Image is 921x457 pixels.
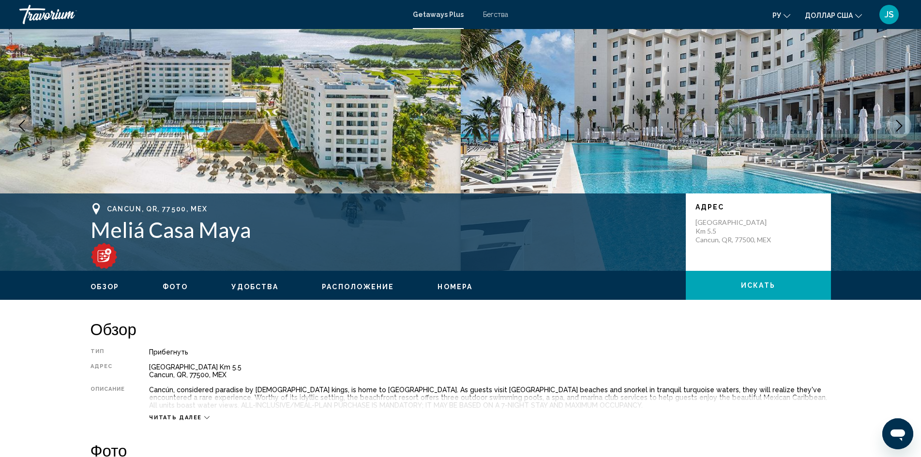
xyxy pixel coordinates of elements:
div: Cancún, considered paradise by [DEMOGRAPHIC_DATA] kings, is home to [GEOGRAPHIC_DATA]. As guests ... [149,386,830,409]
div: Описание [91,386,125,409]
button: искать [686,271,831,300]
a: Травориум [19,5,403,24]
font: ру [772,12,781,19]
span: Cancun, QR, 77500, MEX [107,205,208,213]
font: JS [885,9,894,19]
h2: Обзор [91,319,831,339]
button: Обзор [91,282,120,291]
span: искать [741,282,775,290]
button: Фото [163,282,188,291]
button: Меню пользователя [876,4,902,25]
font: доллар США [805,12,853,19]
button: Номера [438,282,472,291]
button: Previous image [10,114,34,138]
div: Тип [91,348,125,356]
div: Прибегнуть [149,348,830,356]
img: weeks_M.png [91,242,118,269]
span: Читать далее [149,414,202,421]
button: Читать далее [149,414,210,421]
p: [GEOGRAPHIC_DATA] Km 5.5 Cancun, QR, 77500, MEX [695,218,773,244]
button: Next image [887,114,911,138]
h1: Meliá Casa Maya [91,217,676,242]
iframe: Кнопка запуска окна обмена сообщениями [882,418,913,449]
p: Адрес [695,203,821,211]
div: [GEOGRAPHIC_DATA] Km 5.5 Cancun, QR, 77500, MEX [149,363,830,379]
button: Расположение [322,282,394,291]
button: Изменить валюту [805,8,862,22]
a: Бегства [483,11,508,18]
button: Удобства [231,282,278,291]
div: Адрес [91,363,125,379]
button: Изменить язык [772,8,790,22]
a: Getaways Plus [413,11,464,18]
